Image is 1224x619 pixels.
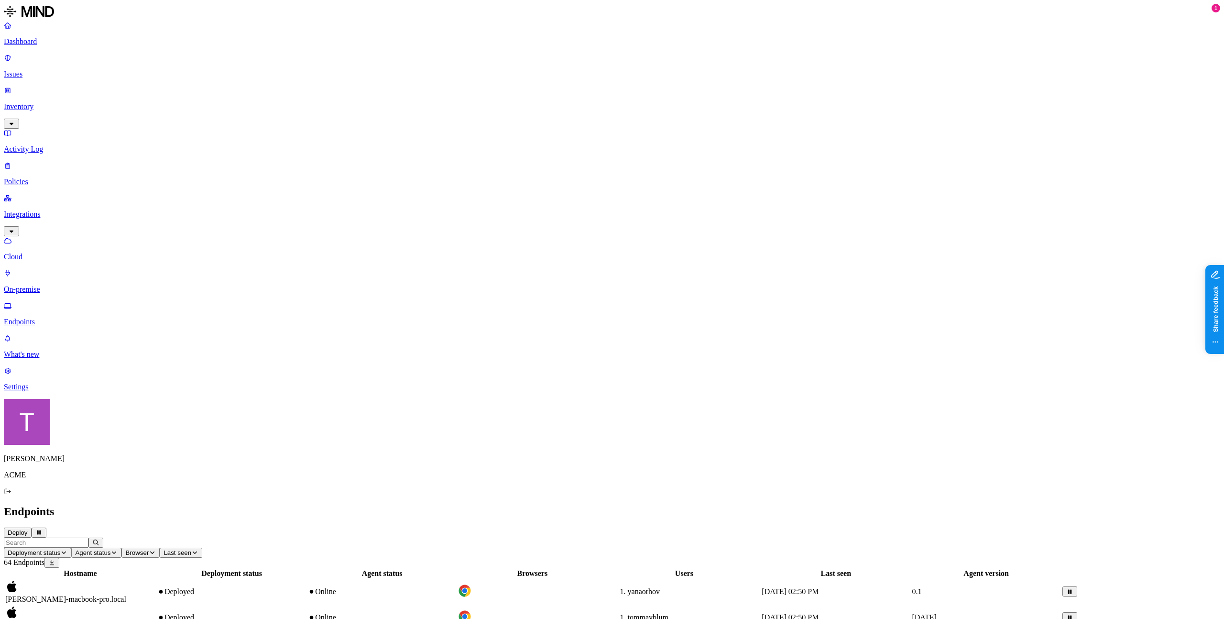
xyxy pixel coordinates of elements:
[1212,4,1220,12] div: 1
[4,177,1220,186] p: Policies
[164,549,191,556] span: Last seen
[762,587,819,596] span: [DATE] 02:50 PM
[4,399,50,445] img: Tzvi Shir-Vaknin
[628,587,660,596] span: yanaorhov
[4,350,1220,359] p: What's new
[5,595,126,603] span: [PERSON_NAME]-macbook-pro.local
[4,37,1220,46] p: Dashboard
[4,253,1220,261] p: Cloud
[4,471,1220,479] p: ACME
[609,569,760,578] div: Users
[4,318,1220,326] p: Endpoints
[4,194,1220,235] a: Integrations
[4,161,1220,186] a: Policies
[4,528,32,538] button: Deploy
[458,569,607,578] div: Browsers
[4,505,1220,518] h2: Endpoints
[4,558,44,566] span: 64 Endpoints
[157,587,306,596] div: Deployed
[4,334,1220,359] a: What's new
[157,569,306,578] div: Deployment status
[4,70,1220,78] p: Issues
[4,285,1220,294] p: On-premise
[75,549,110,556] span: Agent status
[4,366,1220,391] a: Settings
[4,4,54,19] img: MIND
[5,580,19,593] img: macos.svg
[4,383,1220,391] p: Settings
[5,569,155,578] div: Hostname
[4,86,1220,127] a: Inventory
[4,269,1220,294] a: On-premise
[4,210,1220,219] p: Integrations
[4,102,1220,111] p: Inventory
[4,21,1220,46] a: Dashboard
[4,538,88,548] input: Search
[308,569,456,578] div: Agent status
[4,4,1220,21] a: MIND
[4,54,1220,78] a: Issues
[762,569,910,578] div: Last seen
[8,549,60,556] span: Deployment status
[458,584,471,597] img: chrome.svg
[125,549,149,556] span: Browser
[4,129,1220,154] a: Activity Log
[4,145,1220,154] p: Activity Log
[4,236,1220,261] a: Cloud
[308,587,456,596] div: Online
[912,587,921,596] span: 0.1
[5,606,19,619] img: macos.svg
[4,301,1220,326] a: Endpoints
[912,569,1060,578] div: Agent version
